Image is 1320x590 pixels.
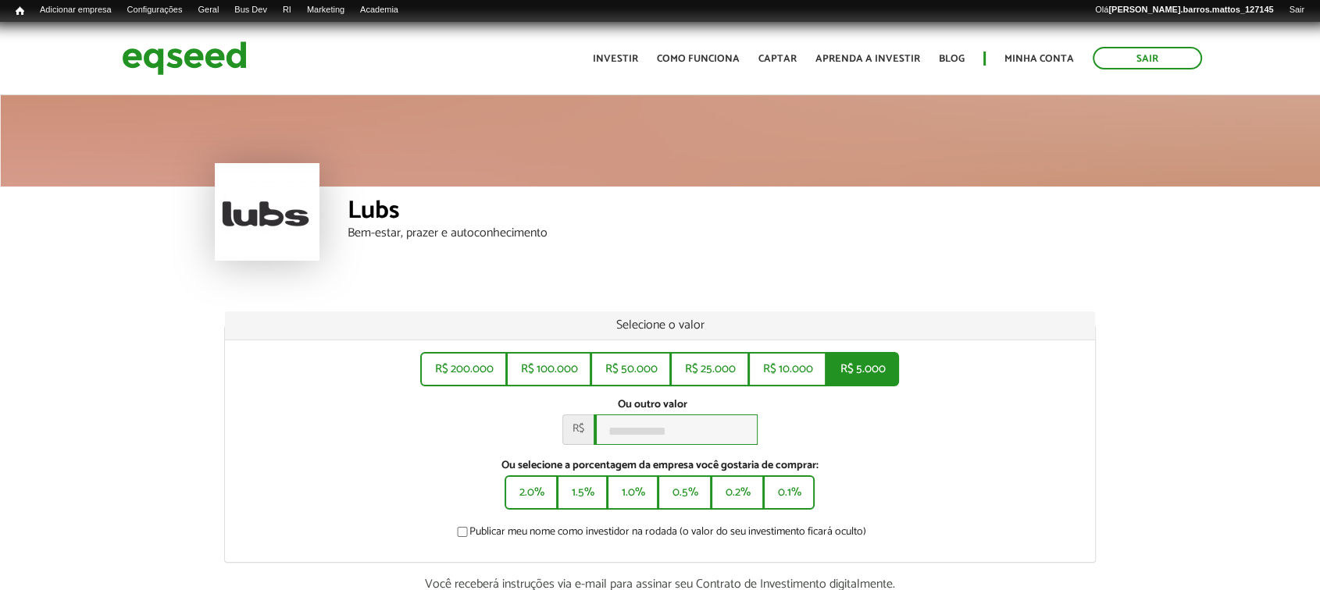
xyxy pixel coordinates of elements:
[32,4,120,16] a: Adicionar empresa
[227,4,275,16] a: Bus Dev
[670,352,749,386] button: R$ 25.000
[420,352,507,386] button: R$ 200.000
[763,475,815,510] button: 0.1%
[190,4,227,16] a: Geral
[448,527,476,537] input: Publicar meu nome como investidor na rodada (o valor do seu investimento ficará oculto)
[826,352,899,386] button: R$ 5.000
[815,54,920,64] a: Aprenda a investir
[299,4,352,16] a: Marketing
[607,475,658,510] button: 1.0%
[1108,5,1273,14] strong: [PERSON_NAME].barros.mattos_127145
[748,352,826,386] button: R$ 10.000
[348,198,1105,227] div: Lubs
[1004,54,1074,64] a: Minha conta
[122,37,247,79] img: EqSeed
[237,460,1084,471] label: Ou selecione a porcentagem da empresa você gostaria de comprar:
[454,527,866,542] label: Publicar meu nome como investidor na rodada (o valor do seu investimento ficará oculto)
[8,4,32,19] a: Início
[120,4,191,16] a: Configurações
[657,54,740,64] a: Como funciona
[1281,4,1312,16] a: Sair
[593,54,638,64] a: Investir
[939,54,965,64] a: Blog
[711,475,764,510] button: 0.2%
[1087,4,1281,16] a: Olá[PERSON_NAME].barros.mattos_127145
[562,414,594,445] span: R$
[506,352,591,386] button: R$ 100.000
[758,54,797,64] a: Captar
[617,400,687,411] label: Ou outro valor
[505,475,558,510] button: 2.0%
[352,4,406,16] a: Academia
[658,475,712,510] button: 0.5%
[348,227,1105,240] div: Bem-estar, prazer e autoconhecimento
[275,4,299,16] a: RI
[590,352,671,386] button: R$ 50.000
[615,315,704,336] span: Selecione o valor
[557,475,608,510] button: 1.5%
[16,5,24,16] span: Início
[1093,47,1202,69] a: Sair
